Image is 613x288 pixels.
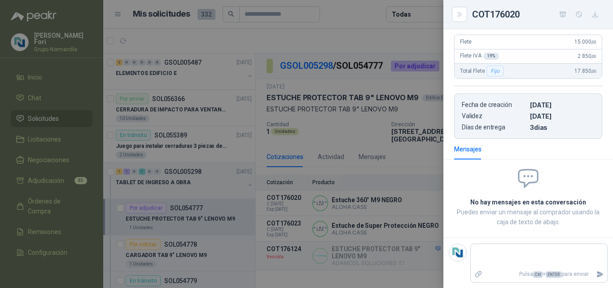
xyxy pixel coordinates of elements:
div: Mensajes [454,144,482,154]
span: ,00 [591,40,596,44]
span: 17.850 [574,68,596,74]
p: [DATE] [530,112,595,120]
span: Flete [460,39,472,45]
button: Close [454,9,465,20]
span: Total Flete [460,66,505,76]
p: [DATE] [530,101,595,109]
button: Enviar [592,266,607,282]
span: Flete IVA [460,53,499,60]
p: 3 dias [530,124,595,131]
p: Puedes enviar un mensaje al comprador usando la caja de texto de abajo. [454,207,602,227]
div: 19 % [483,53,499,60]
p: Pulsa + para enviar [486,266,593,282]
p: Fecha de creación [462,101,526,109]
p: Días de entrega [462,124,526,131]
h2: No hay mensajes en esta conversación [454,197,602,207]
span: ,00 [591,54,596,59]
p: Validez [462,112,526,120]
div: COT176020 [472,7,602,22]
span: 15.000 [574,39,596,45]
span: ENTER [546,271,561,278]
label: Adjuntar archivos [471,266,486,282]
span: Ctrl [533,271,543,278]
div: Fijo [486,66,503,76]
span: ,00 [591,69,596,74]
img: Company Logo [449,244,466,261]
span: 2.850 [578,53,596,59]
